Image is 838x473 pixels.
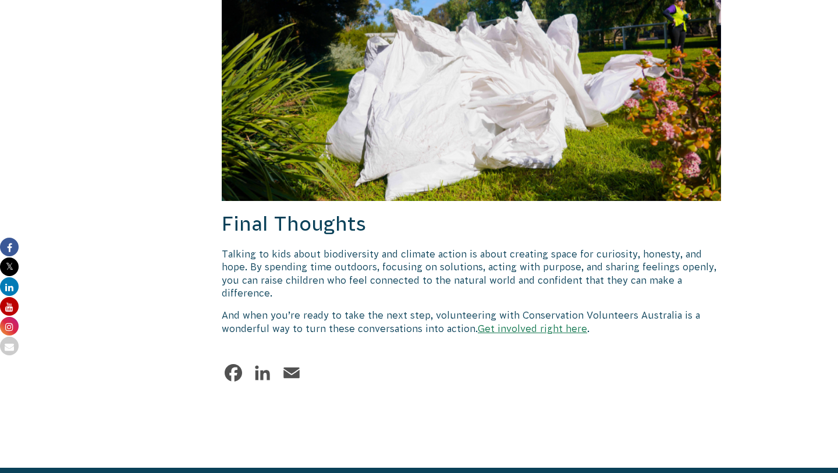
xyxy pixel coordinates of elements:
[280,361,303,384] a: Email
[478,323,587,334] a: Get involved right here
[222,309,721,335] p: And when you’re ready to take the next step, volunteering with Conservation Volunteers Australia ...
[222,361,245,384] a: Facebook
[222,248,721,300] p: Talking to kids about biodiversity and climate action is about creating space for curiosity, hone...
[251,361,274,384] a: LinkedIn
[222,210,721,238] h2: Final Thoughts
